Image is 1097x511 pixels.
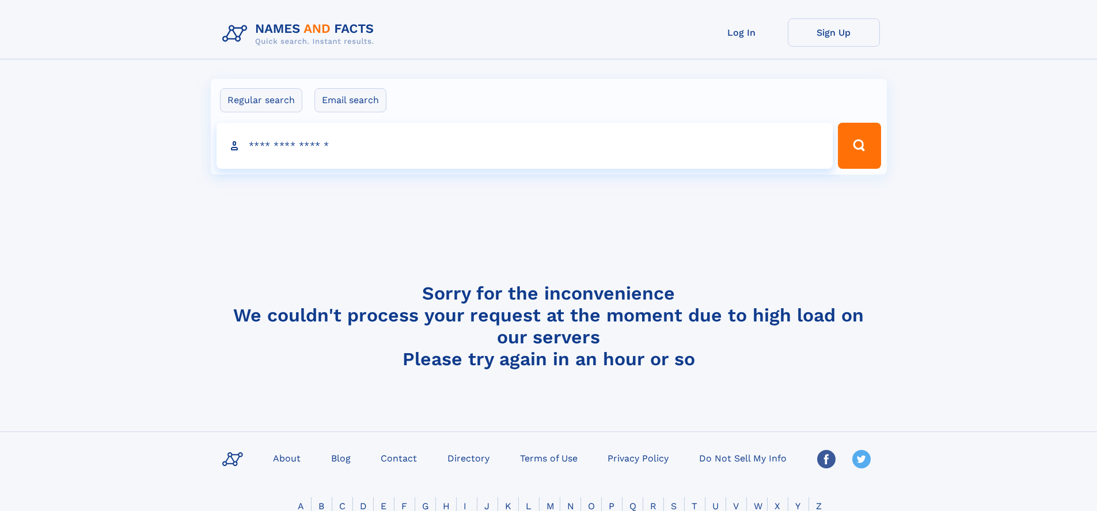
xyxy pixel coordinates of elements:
a: About [268,449,305,466]
a: Contact [376,449,422,466]
a: Privacy Policy [603,449,673,466]
a: Directory [443,449,494,466]
button: Search Button [838,123,880,169]
a: Terms of Use [515,449,582,466]
img: Facebook [817,450,836,468]
label: Regular search [220,88,302,112]
label: Email search [314,88,386,112]
input: search input [217,123,833,169]
img: Logo Names and Facts [218,18,384,50]
a: Do Not Sell My Info [694,449,791,466]
img: Twitter [852,450,871,468]
h4: Sorry for the inconvenience We couldn't process your request at the moment due to high load on ou... [218,282,880,370]
a: Blog [327,449,355,466]
a: Sign Up [788,18,880,47]
a: Log In [696,18,788,47]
